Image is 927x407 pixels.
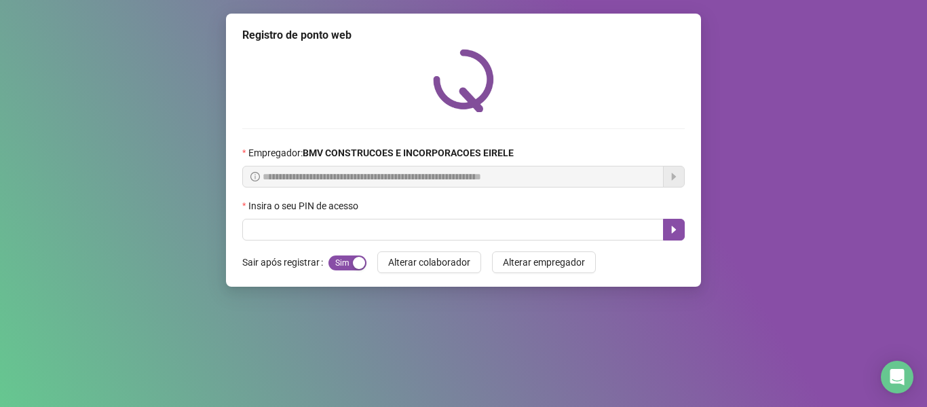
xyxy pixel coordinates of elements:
div: Open Intercom Messenger [881,361,913,393]
strong: BMV CONSTRUCOES E INCORPORACOES EIRELE [303,147,514,158]
button: Alterar colaborador [377,251,481,273]
label: Insira o seu PIN de acesso [242,198,367,213]
button: Alterar empregador [492,251,596,273]
span: caret-right [668,224,679,235]
span: Empregador : [248,145,514,160]
span: Alterar empregador [503,255,585,270]
span: Alterar colaborador [388,255,470,270]
label: Sair após registrar [242,251,328,273]
img: QRPoint [433,49,494,112]
span: info-circle [250,172,260,181]
div: Registro de ponto web [242,27,685,43]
